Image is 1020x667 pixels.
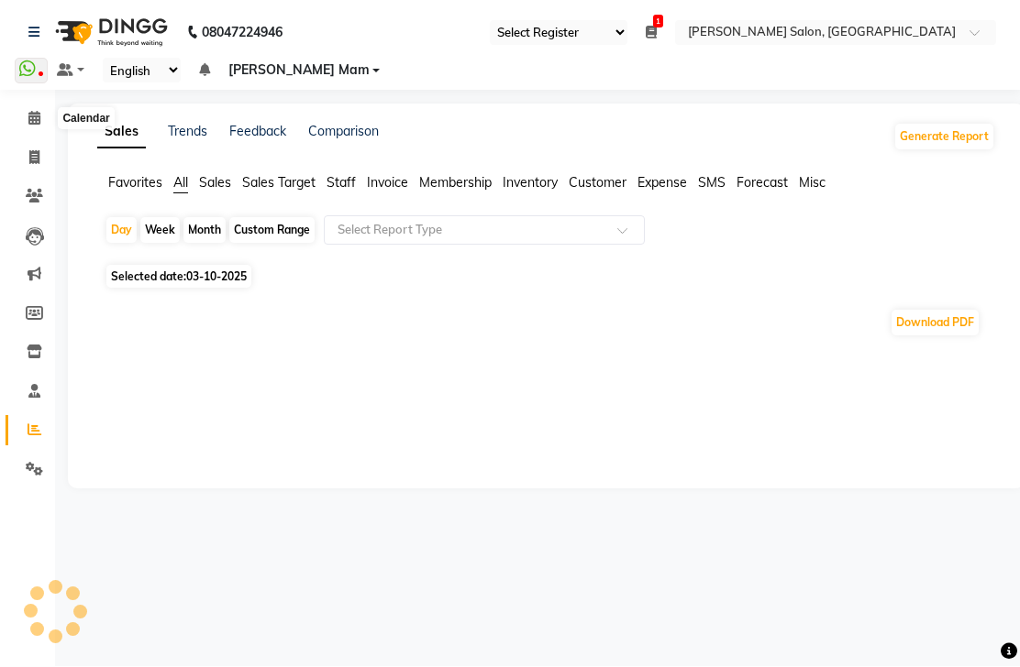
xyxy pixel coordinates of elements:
[419,175,492,191] span: Membership
[58,108,114,130] div: Calendar
[737,175,788,191] span: Forecast
[229,218,315,244] div: Custom Range
[367,175,408,191] span: Invoice
[242,175,316,191] span: Sales Target
[892,311,979,336] button: Download PDF
[106,266,251,289] span: Selected date:
[168,124,207,140] a: Trends
[106,218,137,244] div: Day
[327,175,356,191] span: Staff
[228,61,370,81] span: [PERSON_NAME] Mam
[637,175,687,191] span: Expense
[895,125,993,150] button: Generate Report
[569,175,626,191] span: Customer
[183,218,226,244] div: Month
[308,124,379,140] a: Comparison
[646,25,657,41] a: 1
[47,7,172,59] img: logo
[698,175,726,191] span: SMS
[140,218,180,244] div: Week
[503,175,558,191] span: Inventory
[199,175,231,191] span: Sales
[799,175,826,191] span: Misc
[229,124,286,140] a: Feedback
[186,270,247,284] span: 03-10-2025
[653,16,663,28] span: 1
[108,175,162,191] span: Favorites
[173,175,188,191] span: All
[202,7,283,59] b: 08047224946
